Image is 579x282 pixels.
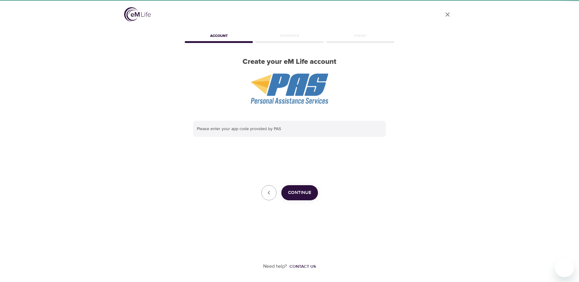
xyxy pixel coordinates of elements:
img: PAS%20logo.png [251,74,329,104]
h2: Create your eM Life account [184,57,395,66]
img: logo [124,7,151,21]
a: close [440,7,455,22]
span: Continue [288,189,311,197]
a: Contact us [287,264,316,270]
iframe: Button to launch messaging window [555,258,574,277]
button: Continue [281,185,318,200]
p: Need help? [263,263,287,270]
div: Contact us [289,264,316,270]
